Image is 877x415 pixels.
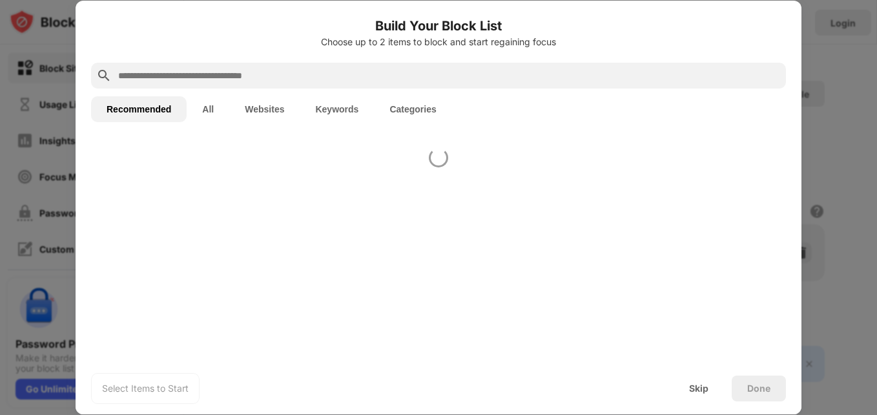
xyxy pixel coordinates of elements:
div: Select Items to Start [102,382,189,395]
button: Recommended [91,96,187,122]
button: Keywords [300,96,374,122]
button: All [187,96,229,122]
h6: Build Your Block List [91,16,786,36]
div: Done [747,383,770,394]
img: search.svg [96,68,112,83]
button: Categories [374,96,451,122]
button: Websites [229,96,300,122]
div: Skip [689,383,708,394]
div: Choose up to 2 items to block and start regaining focus [91,37,786,47]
